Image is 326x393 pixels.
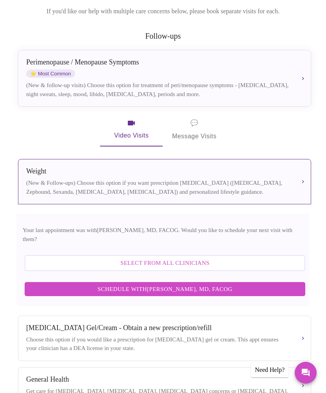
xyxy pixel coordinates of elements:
button: Perimenopause / Menopause SymptomsstarMost Common(New & follow-up visits) Choose this option for ... [18,50,311,107]
span: Schedule with [PERSON_NAME], MD, FACOG [32,284,297,294]
h2: Follow-ups [16,32,310,41]
p: Your last appointment was with [PERSON_NAME], MD, FACOG . Would you like to schedule your next vi... [23,226,303,243]
span: Select from All Clinicians [33,258,297,268]
button: Messages [295,362,317,384]
button: Weight(New & Follow-ups) Choose this option if you want prescription [MEDICAL_DATA] ([MEDICAL_DAT... [18,159,311,204]
div: Perimenopause / Menopause Symptoms [26,58,290,66]
span: message [190,118,198,129]
span: Most Common [26,70,75,78]
span: star [30,71,36,77]
div: Need Help? [251,363,288,377]
div: General Health [26,375,290,384]
div: (New & Follow-ups) Choose this option if you want prescription [MEDICAL_DATA] ([MEDICAL_DATA], Ze... [26,179,290,196]
div: (New & follow-up visits) Choose this option for treatment of peri/menopause symptoms - [MEDICAL_D... [26,81,290,98]
span: Video Visits [109,118,153,141]
button: Schedule with[PERSON_NAME], MD, FACOG [25,282,305,296]
button: Select from All Clinicians [25,255,305,271]
p: If you'd like our help with multiple care concerns below, please book separate visits for each. [43,7,283,16]
div: Weight [26,167,290,175]
span: Message Visits [172,118,217,142]
div: Choose this option if you would like a prescription for [MEDICAL_DATA] gel or cream. This appt en... [26,335,290,353]
div: [MEDICAL_DATA] Gel/Cream - Obtain a new prescription/refill [26,324,290,332]
button: [MEDICAL_DATA] Gel/Cream - Obtain a new prescription/refillChoose this option if you would like a... [18,316,311,361]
